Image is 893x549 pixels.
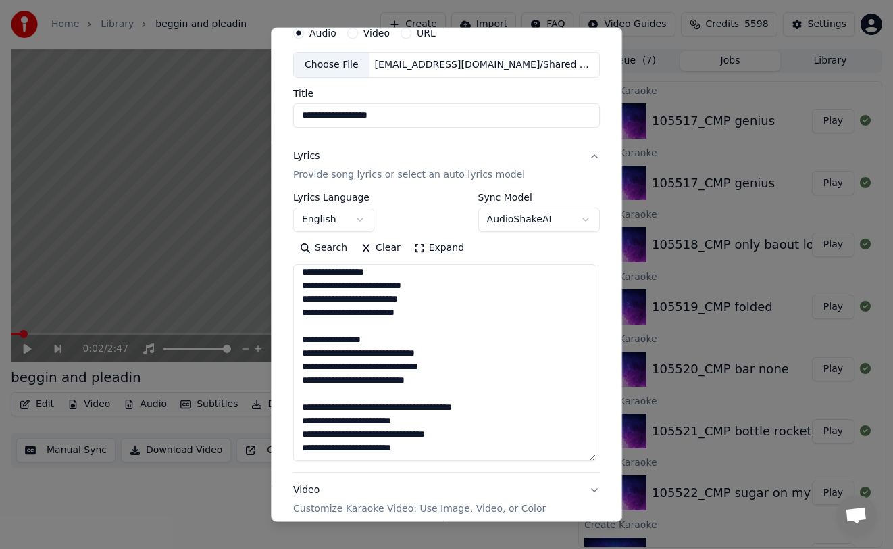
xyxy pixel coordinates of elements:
label: URL [417,28,436,38]
label: Video [363,28,390,38]
button: Clear [354,237,407,259]
button: Search [293,237,354,259]
div: Choose File [294,53,369,77]
button: VideoCustomize Karaoke Video: Use Image, Video, or Color [293,473,600,527]
label: Sync Model [478,193,600,202]
button: Expand [407,237,471,259]
p: Customize Karaoke Video: Use Image, Video, or Color [293,502,546,516]
label: Audio [309,28,336,38]
button: LyricsProvide song lyrics or select an auto lyrics model [293,139,600,193]
div: Lyrics [293,149,320,163]
div: Video [293,483,546,516]
p: Provide song lyrics or select an auto lyrics model [293,168,525,182]
div: LyricsProvide song lyrics or select an auto lyrics model [293,193,600,472]
label: Title [293,89,600,98]
div: [EMAIL_ADDRESS][DOMAIN_NAME]/Shared drives/Sing King G Drive/Filemaker/CPT_Tracks/New Content/105... [369,58,599,72]
label: Lyrics Language [293,193,374,202]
